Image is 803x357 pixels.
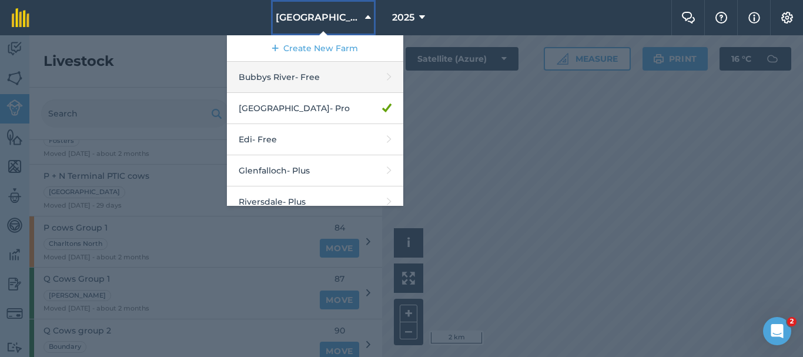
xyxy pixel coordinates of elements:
[276,11,360,25] span: [GEOGRAPHIC_DATA]
[714,12,728,24] img: A question mark icon
[787,317,797,326] span: 2
[780,12,794,24] img: A cog icon
[227,62,403,93] a: Bubbys River- Free
[748,11,760,25] img: svg+xml;base64,PHN2ZyB4bWxucz0iaHR0cDovL3d3dy53My5vcmcvMjAwMC9zdmciIHdpZHRoPSIxNyIgaGVpZ2h0PSIxNy...
[227,124,403,155] a: Edi- Free
[763,317,791,345] iframe: Intercom live chat
[12,8,29,27] img: fieldmargin Logo
[392,11,414,25] span: 2025
[227,35,403,62] a: Create New Farm
[227,93,403,124] a: [GEOGRAPHIC_DATA]- Pro
[227,155,403,186] a: Glenfalloch- Plus
[227,186,403,218] a: Riversdale- Plus
[681,12,695,24] img: Two speech bubbles overlapping with the left bubble in the forefront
